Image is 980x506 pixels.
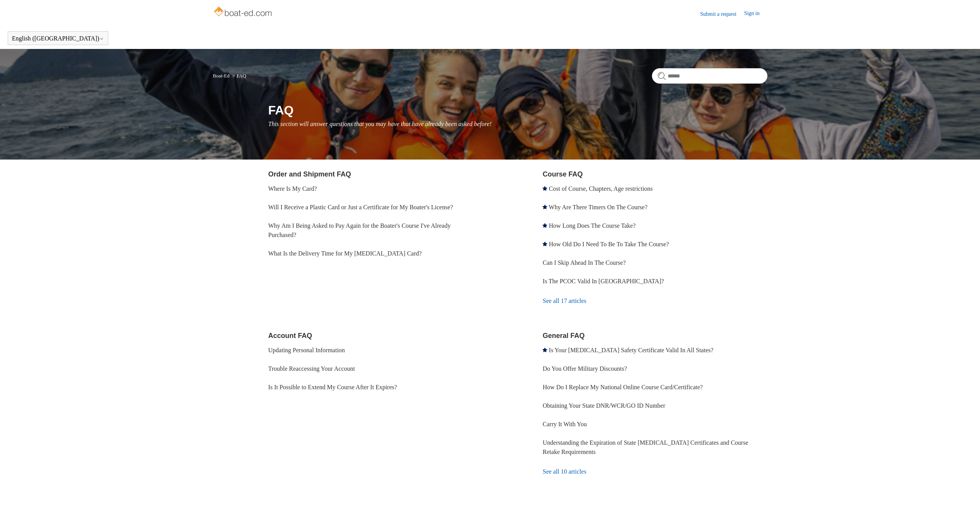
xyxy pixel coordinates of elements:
[12,35,104,42] button: English ([GEOGRAPHIC_DATA])
[213,73,230,79] a: Boat-Ed
[268,384,397,390] a: Is It Possible to Extend My Course After It Expires?
[543,439,748,455] a: Understanding the Expiration of State [MEDICAL_DATA] Certificates and Course Retake Requirements
[549,222,635,229] a: How Long Does The Course Take?
[543,186,547,191] svg: Promoted article
[543,332,585,340] a: General FAQ
[543,278,664,284] a: Is The PCOC Valid In [GEOGRAPHIC_DATA]?
[543,402,665,409] a: Obtaining Your State DNR/WCR/GO ID Number
[549,347,713,353] a: Is Your [MEDICAL_DATA] Safety Certificate Valid In All States?
[268,332,312,340] a: Account FAQ
[700,10,744,18] a: Submit a request
[268,365,355,372] a: Trouble Reaccessing Your Account
[543,205,547,209] svg: Promoted article
[543,348,547,352] svg: Promoted article
[268,222,451,238] a: Why Am I Being Asked to Pay Again for the Boater's Course I've Already Purchased?
[549,241,669,247] a: How Old Do I Need To Be To Take The Course?
[543,365,627,372] a: Do You Offer Military Discounts?
[543,259,626,266] a: Can I Skip Ahead In The Course?
[213,73,231,79] li: Boat-Ed
[543,421,587,427] a: Carry It With You
[744,9,767,18] a: Sign in
[268,119,767,129] p: This section will answer questions that you may have that have already been asked before!
[268,101,767,119] h1: FAQ
[543,223,547,228] svg: Promoted article
[268,250,422,257] a: What Is the Delivery Time for My [MEDICAL_DATA] Card?
[543,291,767,311] a: See all 17 articles
[652,68,767,84] input: Search
[213,5,274,20] img: Boat-Ed Help Center home page
[268,170,351,178] a: Order and Shipment FAQ
[543,461,767,482] a: See all 10 articles
[549,185,653,192] a: Cost of Course, Chapters, Age restrictions
[268,347,345,353] a: Updating Personal Information
[549,204,647,210] a: Why Are There Timers On The Course?
[268,185,317,192] a: Where Is My Card?
[268,204,453,210] a: Will I Receive a Plastic Card or Just a Certificate for My Boater's License?
[543,242,547,246] svg: Promoted article
[231,73,246,79] li: FAQ
[543,170,583,178] a: Course FAQ
[543,384,703,390] a: How Do I Replace My National Online Course Card/Certificate?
